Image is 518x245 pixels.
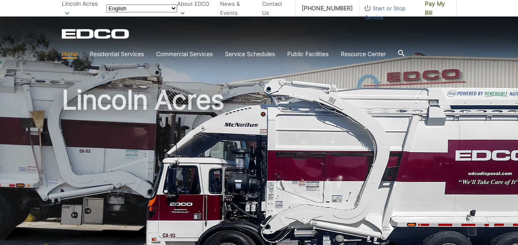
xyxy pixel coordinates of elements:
a: Service Schedules [225,49,275,59]
a: Resource Center [341,49,386,59]
select: Select a language [106,5,177,12]
a: Home [62,49,77,59]
a: Commercial Services [156,49,213,59]
a: Public Facilities [287,49,328,59]
a: Residential Services [90,49,144,59]
a: EDCD logo. Return to the homepage. [62,29,130,39]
